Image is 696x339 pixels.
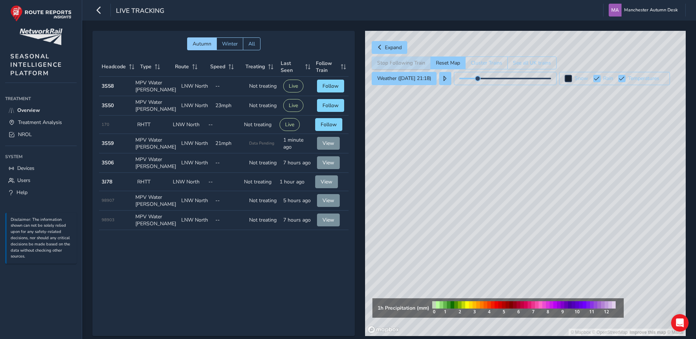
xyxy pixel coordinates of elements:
td: Not treating [247,96,281,116]
td: MPV Water [PERSON_NAME] [133,96,179,116]
div: Close [129,3,142,16]
td: 5 hours ago [281,191,315,211]
span: 170 [102,122,109,127]
a: Overview [5,104,77,116]
span: Devices [17,165,34,172]
a: Devices [5,162,77,174]
td: -- [213,153,247,173]
td: LNW North [179,191,213,211]
td: Not treating [241,116,277,134]
div: • [DATE] [64,33,84,41]
span: Help [17,189,28,196]
span: Autumn [193,40,211,47]
td: MPV Water [PERSON_NAME] [133,134,179,153]
td: -- [213,191,247,211]
button: Manchester Autumn Desk [609,4,680,17]
td: RHTT [135,116,170,134]
button: Send us a message [34,193,113,208]
div: Treatment [5,93,77,104]
iframe: Intercom live chat [671,314,689,332]
div: Route-Reports [26,33,62,41]
div: Profile image for Route-Reports [8,26,23,40]
span: Overview [17,107,40,114]
a: NROL [5,128,77,141]
td: Not treating [247,191,281,211]
td: LNW North [179,211,213,230]
strong: 3J78 [102,178,112,185]
img: diamond-layout [609,4,622,17]
button: Autumn [187,37,216,50]
span: Live Tracking [116,6,164,17]
span: Expand [385,44,402,51]
span: Hey Manchester 👋 Welcome to the Route Reports Insights Platform. Take a look around! If you have ... [26,26,479,32]
td: Not treating [241,173,277,191]
td: RHTT [135,173,170,191]
span: Treatment Analysis [18,119,62,126]
span: Headcode [102,63,126,70]
strong: 3S59 [102,140,114,147]
span: View [323,197,334,204]
span: Help [104,247,116,252]
td: 7 hours ago [281,153,315,173]
span: View [323,140,334,147]
strong: 1h Precipitation (mm) [378,305,429,311]
td: LNW North [170,116,206,134]
button: Live [283,80,303,92]
td: Not treating [247,153,281,173]
span: All [248,40,255,47]
td: Not treating [247,77,281,96]
button: Follow [315,118,342,131]
img: customer logo [19,29,62,45]
button: Follow [317,99,344,112]
td: MPV Water [PERSON_NAME] [133,211,179,230]
strong: 3S50 [102,102,114,109]
span: Follow Train [316,60,338,74]
span: NROL [18,131,32,138]
span: 98907 [102,198,114,203]
img: rr logo [10,5,72,22]
span: Follow [323,102,339,109]
button: Follow [317,80,344,92]
span: Messages [22,247,51,252]
button: Expand [372,41,407,54]
span: Type [140,63,152,70]
td: LNW North [179,96,213,116]
span: View [323,216,334,223]
span: Last Seen [281,60,302,74]
span: Speed [210,63,225,70]
td: MPV Water [PERSON_NAME] [133,191,179,211]
td: 1 minute ago [281,134,315,153]
td: 21mph [213,134,247,153]
span: Winter [222,40,238,47]
td: -- [213,211,247,230]
a: Help [5,186,77,198]
label: Rain [603,76,613,81]
button: Winter [216,37,243,50]
button: Weather ([DATE] 21:18) [372,72,437,85]
td: -- [206,173,241,191]
span: Route [175,63,189,70]
label: Snow [575,76,588,81]
button: View [317,137,340,150]
a: Users [5,174,77,186]
button: Snow Rain Temperatures [559,72,670,85]
td: 23mph [213,96,247,116]
button: View [317,156,340,169]
td: LNW North [170,173,206,191]
button: Live [280,118,300,131]
strong: 3S06 [102,159,114,166]
span: SEASONAL INTELLIGENCE PLATFORM [10,52,62,77]
a: Treatment Analysis [5,116,77,128]
span: Data Pending [249,141,274,146]
td: MPV Water [PERSON_NAME] [133,77,179,96]
button: View [315,175,338,188]
img: rain legend [429,298,619,318]
td: LNW North [179,153,213,173]
strong: 3S58 [102,83,114,90]
button: View [317,194,340,207]
td: -- [206,116,241,134]
button: Live [283,99,303,112]
button: All [243,37,260,50]
span: Users [17,177,30,184]
span: Follow [321,121,337,128]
